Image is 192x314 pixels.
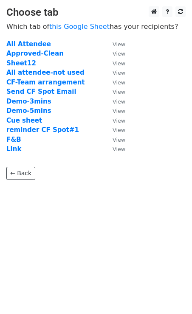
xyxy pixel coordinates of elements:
[6,88,76,95] a: Send CF Spot Email
[6,136,21,143] a: F&B
[6,22,186,31] p: Which tab of has your recipients?
[104,136,125,143] a: View
[6,40,51,48] a: All Attendee
[6,145,21,153] a: Link
[6,107,51,115] a: Demo-5mins
[113,137,125,143] small: View
[104,88,125,95] a: View
[6,59,36,67] a: Sheet12
[104,107,125,115] a: View
[104,98,125,105] a: View
[113,118,125,124] small: View
[104,50,125,57] a: View
[113,146,125,152] small: View
[113,98,125,105] small: View
[113,41,125,48] small: View
[104,145,125,153] a: View
[113,89,125,95] small: View
[104,126,125,134] a: View
[6,50,64,57] a: Approved-Clean
[113,50,125,57] small: View
[113,108,125,114] small: View
[6,69,85,76] a: All attendee-not used
[49,22,110,31] a: this Google Sheet
[6,98,51,105] a: Demo-3mins
[113,127,125,133] small: View
[104,117,125,124] a: View
[6,167,35,180] a: ← Back
[104,78,125,86] a: View
[6,78,85,86] a: CF-Team arrangement
[104,59,125,67] a: View
[6,6,186,19] h3: Choose tab
[6,117,42,124] a: Cue sheet
[104,40,125,48] a: View
[6,126,79,134] a: reminder CF Spot#1
[104,69,125,76] a: View
[113,79,125,86] small: View
[113,60,125,67] small: View
[113,70,125,76] small: View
